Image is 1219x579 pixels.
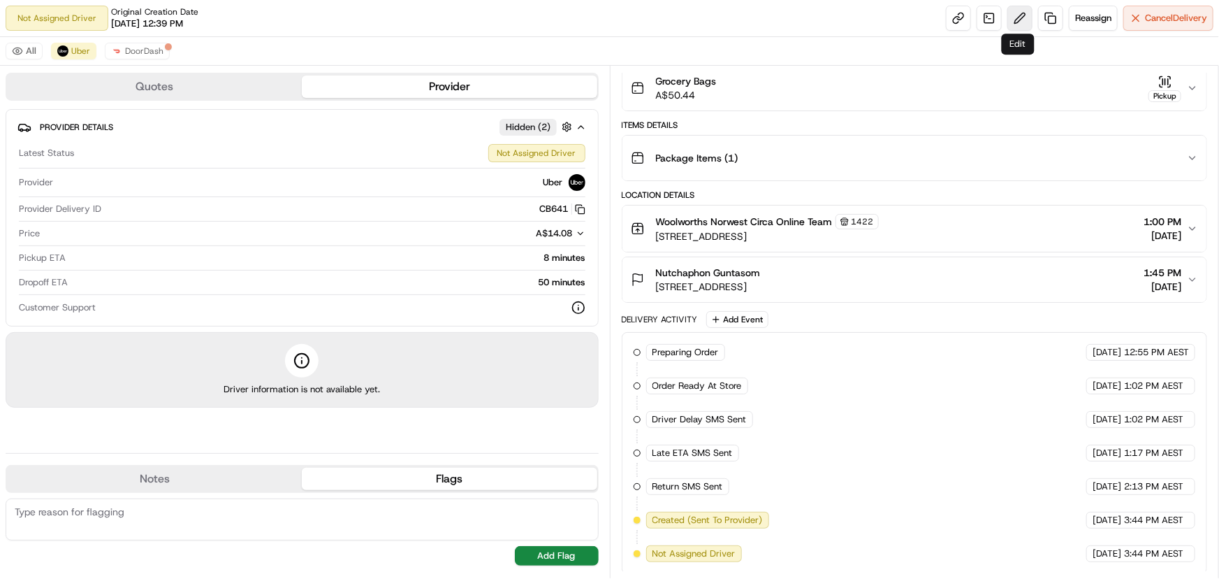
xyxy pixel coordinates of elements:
[224,383,380,396] span: Driver information is not available yet.
[238,138,254,155] button: Start new chat
[1124,346,1189,359] span: 12:55 PM AEST
[14,14,42,42] img: Nash
[36,90,231,105] input: Clear
[19,227,40,240] span: Price
[51,43,96,59] button: Uber
[622,314,698,325] div: Delivery Activity
[622,136,1207,180] button: Package Items (1)
[652,514,763,527] span: Created (Sent To Provider)
[1124,480,1183,493] span: 2:13 PM AEST
[1069,6,1118,31] button: Reassign
[515,546,599,566] button: Add Flag
[105,43,170,59] button: DoorDash
[656,151,738,165] span: Package Items ( 1 )
[540,203,585,215] button: CB641
[656,266,761,280] span: Nutchaphon Guntasom
[1093,413,1121,426] span: [DATE]
[1148,90,1181,102] div: Pickup
[1093,346,1121,359] span: [DATE]
[57,45,68,57] img: uber-new-logo.jpeg
[506,121,550,134] span: Hidden ( 2 )
[71,45,90,57] span: Uber
[622,120,1208,131] div: Items Details
[543,176,563,189] span: Uber
[302,468,597,490] button: Flags
[98,236,169,248] a: Powered byPylon
[1124,447,1183,459] span: 1:17 PM AEST
[622,190,1208,201] div: Location Details
[8,197,112,222] a: 📗Knowledge Base
[1093,480,1121,493] span: [DATE]
[1144,215,1181,229] span: 1:00 PM
[302,76,597,98] button: Provider
[1124,514,1183,527] span: 3:44 PM AEST
[656,74,717,88] span: Grocery Bags
[14,56,254,78] p: Welcome 👋
[652,380,742,392] span: Order Ready At Store
[111,17,183,30] span: [DATE] 12:39 PM
[569,174,585,191] img: uber-new-logo.jpeg
[1093,447,1121,459] span: [DATE]
[132,203,224,217] span: API Documentation
[125,45,163,57] span: DoorDash
[1093,548,1121,560] span: [DATE]
[118,204,129,215] div: 💻
[139,237,169,248] span: Pylon
[7,76,302,98] button: Quotes
[1002,34,1035,55] div: Edit
[652,548,736,560] span: Not Assigned Driver
[462,227,585,240] button: A$14.08
[19,147,74,159] span: Latest Status
[1145,12,1207,24] span: Cancel Delivery
[6,43,43,59] button: All
[652,413,747,426] span: Driver Delay SMS Sent
[111,45,122,57] img: doordash_logo_v2.png
[112,197,230,222] a: 💻API Documentation
[652,447,733,459] span: Late ETA SMS Sent
[111,6,198,17] span: Original Creation Date
[71,252,585,264] div: 8 minutes
[656,215,833,229] span: Woolworths Norwest Circa Online Team
[1144,280,1181,294] span: [DATE]
[14,134,39,159] img: 1736555255976-a54dd68f-1ca7-489b-9aae-adbdc363a1c4
[14,204,25,215] div: 📗
[73,276,585,289] div: 50 minutes
[1148,75,1181,102] button: Pickup
[19,301,96,314] span: Customer Support
[852,216,874,227] span: 1422
[652,480,723,493] span: Return SMS Sent
[19,176,53,189] span: Provider
[656,88,717,102] span: A$50.44
[40,122,113,133] span: Provider Details
[7,468,302,490] button: Notes
[1093,380,1121,392] span: [DATE]
[1124,548,1183,560] span: 3:44 PM AEST
[1144,229,1181,243] span: [DATE]
[1075,12,1111,24] span: Reassign
[622,257,1207,302] button: Nutchaphon Guntasom[STREET_ADDRESS]1:45 PM[DATE]
[48,148,177,159] div: We're available if you need us!
[656,229,879,243] span: [STREET_ADDRESS]
[17,115,587,138] button: Provider DetailsHidden (2)
[622,66,1207,110] button: Grocery BagsA$50.44Pickup
[28,203,107,217] span: Knowledge Base
[499,118,576,136] button: Hidden (2)
[1124,413,1183,426] span: 1:02 PM AEST
[1144,266,1181,280] span: 1:45 PM
[706,311,768,328] button: Add Event
[622,206,1207,252] button: Woolworths Norwest Circa Online Team1422[STREET_ADDRESS]1:00 PM[DATE]
[19,276,68,289] span: Dropoff ETA
[19,203,101,215] span: Provider Delivery ID
[656,280,761,294] span: [STREET_ADDRESS]
[536,227,573,239] span: A$14.08
[19,252,66,264] span: Pickup ETA
[1123,6,1213,31] button: CancelDelivery
[1093,514,1121,527] span: [DATE]
[652,346,719,359] span: Preparing Order
[1124,380,1183,392] span: 1:02 PM AEST
[48,134,229,148] div: Start new chat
